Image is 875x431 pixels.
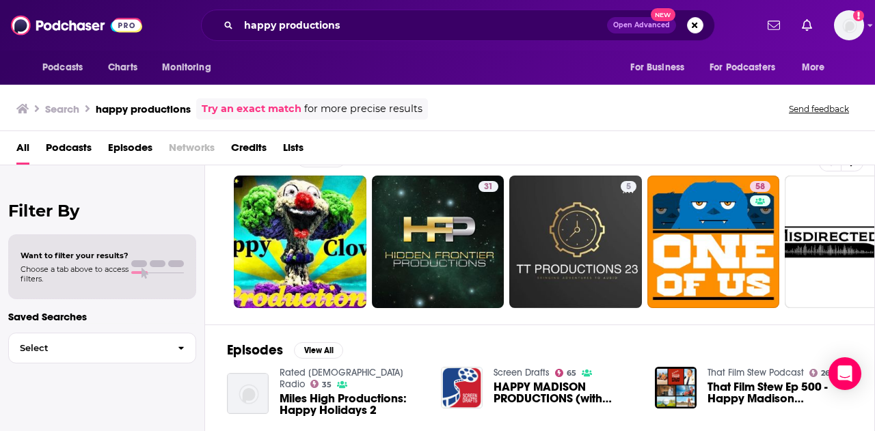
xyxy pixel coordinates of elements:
div: Open Intercom Messenger [829,357,861,390]
span: 26 [821,370,830,376]
span: 35 [322,382,332,388]
button: Select [8,333,196,363]
a: 58 [750,181,770,192]
span: Monitoring [162,58,211,77]
a: All [16,137,29,165]
a: 31 [372,176,504,308]
a: Screen Drafts [494,367,550,378]
button: open menu [33,55,100,81]
span: 5 [626,180,631,194]
button: open menu [701,55,795,81]
a: Show notifications dropdown [762,14,785,37]
div: Search podcasts, credits, & more... [201,10,715,41]
a: 35 [310,380,332,388]
span: Choose a tab above to access filters. [21,264,129,283]
button: open menu [621,55,701,81]
span: Select [9,344,167,352]
img: Podchaser - Follow, Share and Rate Podcasts [11,12,142,38]
button: Open AdvancedNew [607,17,676,33]
a: Try an exact match [202,101,301,117]
h3: Search [45,102,79,115]
span: for more precise results [304,101,422,117]
span: For Podcasters [710,58,775,77]
h2: Episodes [227,342,283,359]
a: 65 [555,369,577,377]
span: 31 [484,180,493,194]
a: EpisodesView All [227,342,343,359]
svg: Add a profile image [853,10,864,21]
button: open menu [152,55,228,81]
a: 26 [809,369,831,377]
span: Podcasts [42,58,83,77]
img: Miles High Productions: Happy Holidays 2 [227,373,269,415]
span: New [651,8,675,21]
span: For Business [630,58,684,77]
a: That Film Stew Ep 500 - Happy Madison Productions (Special) [708,381,852,404]
span: 58 [755,180,765,194]
span: 65 [567,370,576,376]
img: User Profile [834,10,864,40]
a: 5 [509,176,642,308]
a: Podcasts [46,137,92,165]
a: 58 [647,176,780,308]
span: Want to filter your results? [21,251,129,260]
span: Open Advanced [613,22,670,29]
a: Credits [231,137,267,165]
h3: happy productions [96,102,191,115]
img: That Film Stew Ep 500 - Happy Madison Productions (Special) [655,367,697,408]
button: View All [294,342,343,359]
span: Networks [169,137,215,165]
img: HAPPY MADISON PRODUCTIONS (with Alexei Toliopoulos, Cameron James, & B.J. Colangelo) [441,367,483,408]
span: Charts [108,58,137,77]
a: Lists [283,137,304,165]
span: HAPPY MADISON PRODUCTIONS (with [PERSON_NAME], [PERSON_NAME], & [PERSON_NAME]) [494,381,638,404]
a: Rated LGBT Radio [280,367,403,390]
h2: Filter By [8,201,196,221]
a: 31 [479,181,498,192]
span: More [802,58,825,77]
button: Send feedback [785,103,853,115]
p: Saved Searches [8,310,196,323]
a: Miles High Productions: Happy Holidays 2 [280,393,425,416]
span: Logged in as LTsub [834,10,864,40]
button: Show profile menu [834,10,864,40]
a: Show notifications dropdown [796,14,818,37]
a: That Film Stew Podcast [708,367,804,378]
a: HAPPY MADISON PRODUCTIONS (with Alexei Toliopoulos, Cameron James, & B.J. Colangelo) [494,381,638,404]
a: Episodes [108,137,152,165]
a: Charts [99,55,146,81]
input: Search podcasts, credits, & more... [239,14,607,36]
button: open menu [792,55,842,81]
a: 5 [621,181,636,192]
